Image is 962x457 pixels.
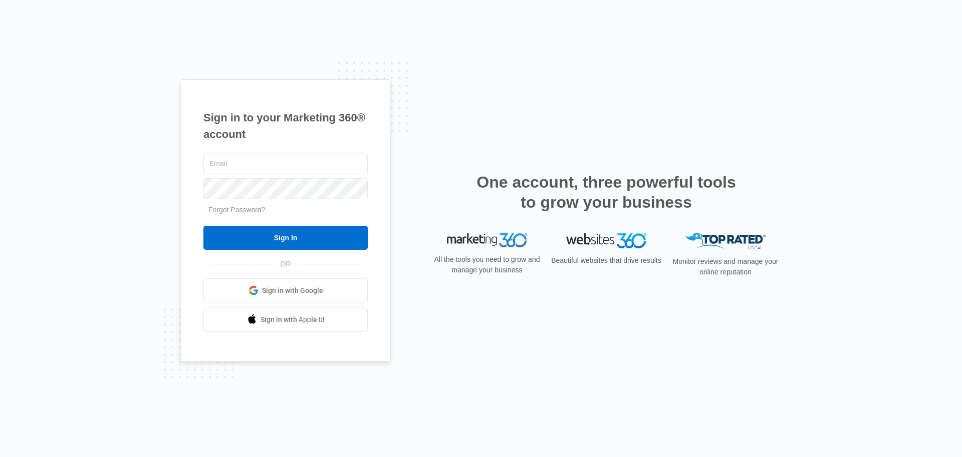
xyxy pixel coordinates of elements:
[550,255,662,266] p: Beautiful websites that drive results
[208,206,266,214] a: Forgot Password?
[274,259,298,269] span: OR
[203,278,368,302] a: Sign in with Google
[447,233,527,247] img: Marketing 360
[203,109,368,142] h1: Sign in to your Marketing 360® account
[473,172,739,212] h2: One account, three powerful tools to grow your business
[685,233,766,250] img: Top Rated Local
[261,315,325,325] span: Sign in with Apple Id
[203,226,368,250] input: Sign In
[566,233,646,248] img: Websites 360
[431,254,543,275] p: All the tools you need to grow and manage your business
[262,285,323,296] span: Sign in with Google
[203,308,368,332] a: Sign in with Apple Id
[669,257,782,278] p: Monitor reviews and manage your online reputation
[203,153,368,174] input: Email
